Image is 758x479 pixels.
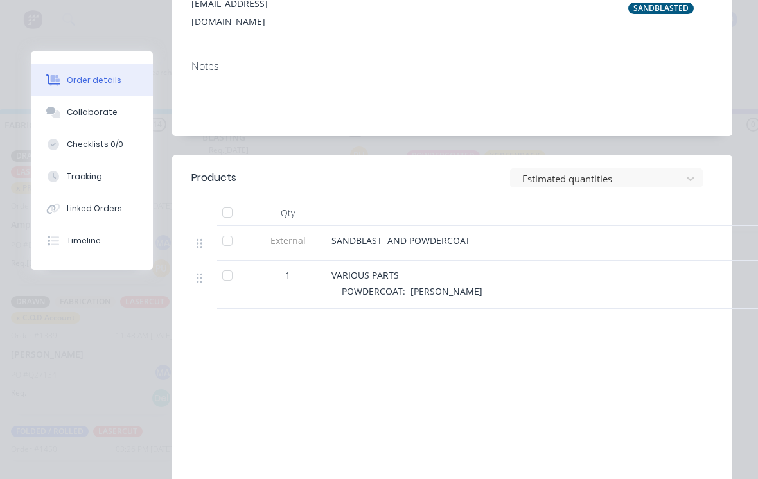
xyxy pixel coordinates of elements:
button: Linked Orders [31,193,153,225]
button: Tracking [31,161,153,193]
button: Checklists 0/0 [31,128,153,161]
div: Order details [67,74,121,86]
div: SANDBLASTED [628,3,694,14]
div: Linked Orders [67,203,122,214]
div: Tracking [67,171,102,182]
button: Order details [31,64,153,96]
div: Qty [249,200,326,226]
span: VARIOUS PARTS [331,269,399,281]
span: External [254,234,321,247]
span: SANDBLAST AND POWDERCOAT [331,234,470,247]
div: Checklists 0/0 [67,139,123,150]
div: Collaborate [67,107,118,118]
button: Timeline [31,225,153,257]
div: Products [191,170,236,186]
span: POWDERCOAT: [PERSON_NAME] [342,285,482,297]
button: Collaborate [31,96,153,128]
div: Notes [191,60,713,73]
div: Timeline [67,235,101,247]
span: 1 [285,268,290,282]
